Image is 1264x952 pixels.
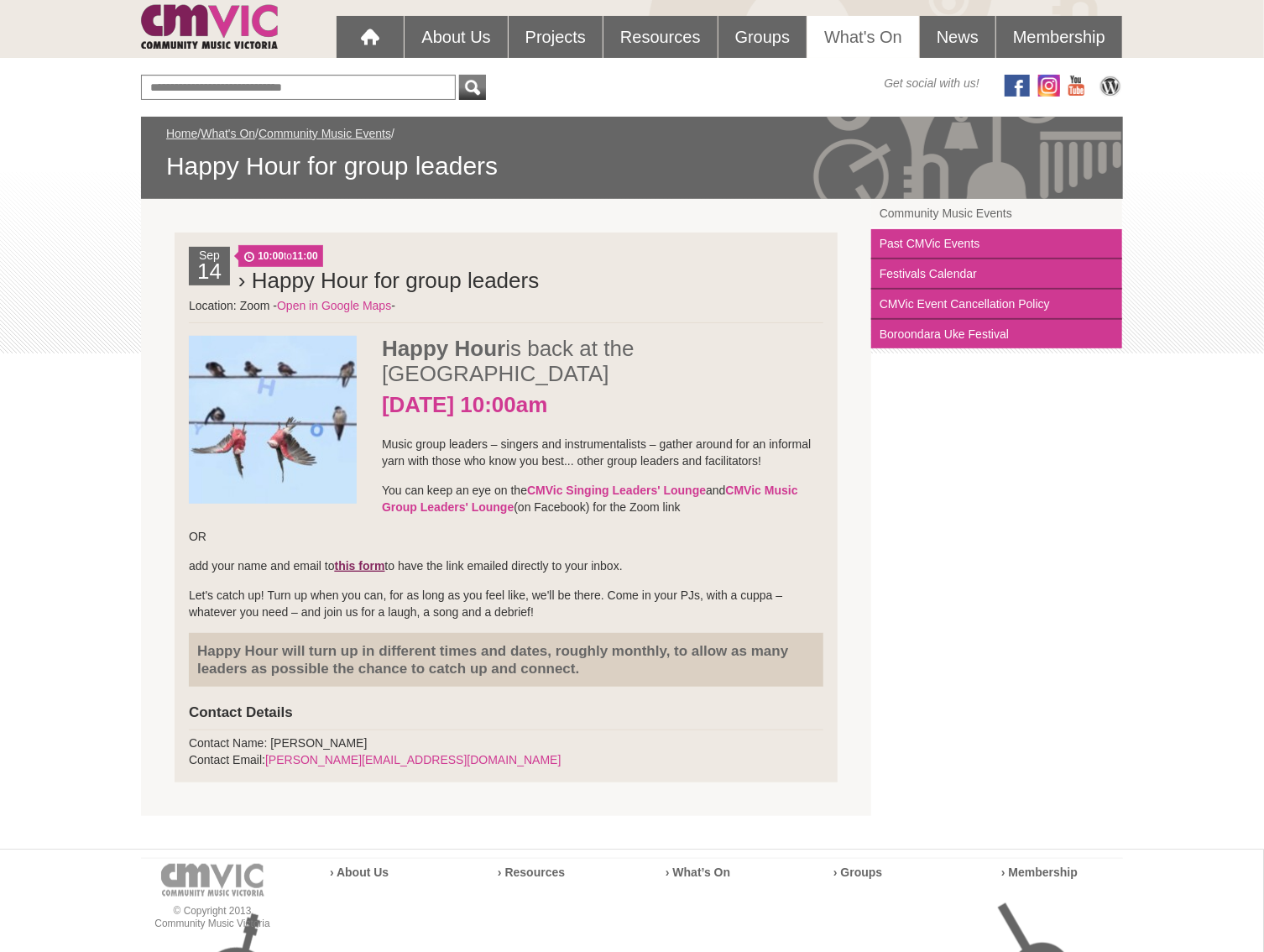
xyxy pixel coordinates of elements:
a: › Resources [498,866,565,879]
p: © Copyright 2013 Community Music Victoria [141,905,284,930]
span: to [238,245,323,267]
a: this form [335,559,385,573]
strong: 11:00 [292,250,318,262]
div: Contact Name: [PERSON_NAME] Contact Email: [189,704,823,768]
span: Happy Hour for group leaders [166,150,1098,182]
a: Resources [603,16,718,58]
a: [PERSON_NAME][EMAIL_ADDRESS][DOMAIN_NAME] [265,753,561,766]
div: Sep [189,247,230,285]
a: Projects [509,16,603,58]
a: CMVic Singing Leaders' Lounge [527,484,706,497]
a: CMVic Music Group Leaders' Lounge [382,484,798,514]
p: Music group leaders – singers and instrumentalists – gather around for an informal yarn with thos... [189,436,823,469]
li: Location: Zoom - - [175,233,838,782]
a: About Us [405,16,507,58]
a: News [920,16,995,58]
span: Get social with us! [884,75,979,92]
a: Home [166,127,197,140]
a: Open in Google Maps [277,299,391,312]
img: Happy_Hour_sq.jpg [189,336,357,504]
a: What's On [807,16,919,58]
a: Community Music Events [259,127,391,140]
h2: is back at the [GEOGRAPHIC_DATA] [189,336,823,392]
a: › Membership [1001,866,1078,879]
a: › What’s On [666,866,730,879]
div: / / / [166,125,1098,182]
p: You can keep an eye on the and (on Facebook) for the Zoom link [189,482,823,515]
a: Festivals Calendar [871,259,1122,290]
a: CMVic Event Cancellation Policy [871,290,1122,320]
a: › Groups [833,866,882,879]
img: CMVic Blog [1098,75,1123,97]
strong: Happy Hour [382,336,505,361]
a: What's On [201,127,255,140]
a: › About Us [330,866,389,879]
h2: 14 [193,264,226,285]
a: Boroondara Uke Festival [871,320,1122,348]
a: Groups [718,16,807,58]
h4: Contact Details [189,704,823,721]
img: icon-instagram.png [1038,75,1060,97]
h4: Happy Hour will turn up in different times and dates, roughly monthly, to allow as many leaders a... [197,642,815,677]
p: OR [189,528,823,545]
img: cmvic-logo-footer.png [161,864,264,897]
strong: 10:00 [258,250,284,262]
a: Community Music Events [871,199,1122,229]
p: Let's catch up! Turn up when you can, for as long as you feel like, we'll be there. Come in your ... [189,587,823,620]
strong: [DATE] 10:00am [382,392,547,417]
a: Past CMVic Events [871,229,1122,259]
p: add your name and email to to have the link emailed directly to your inbox. [189,557,823,574]
h2: › Happy Hour for group leaders [238,264,823,297]
a: Membership [996,16,1122,58]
